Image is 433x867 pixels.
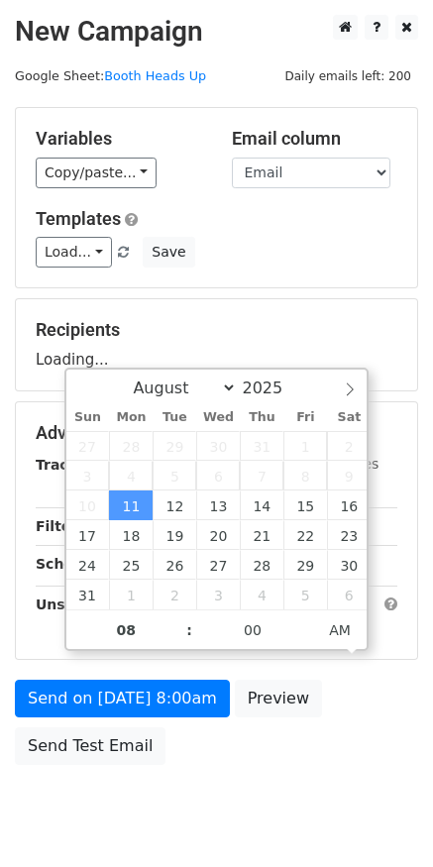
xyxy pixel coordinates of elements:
span: August 16, 2025 [327,490,371,520]
span: Sun [66,411,110,424]
input: Hour [66,610,187,650]
span: August 5, 2025 [153,461,196,490]
h5: Email column [232,128,398,150]
span: August 19, 2025 [153,520,196,550]
span: August 11, 2025 [109,490,153,520]
span: August 10, 2025 [66,490,110,520]
span: Fri [283,411,327,424]
span: Click to toggle [313,610,368,650]
a: Copy/paste... [36,158,157,188]
a: Send on [DATE] 8:00am [15,680,230,717]
span: August 23, 2025 [327,520,371,550]
span: August 7, 2025 [240,461,283,490]
span: September 1, 2025 [109,580,153,609]
h2: New Campaign [15,15,418,49]
span: July 30, 2025 [196,431,240,461]
span: August 26, 2025 [153,550,196,580]
span: July 31, 2025 [240,431,283,461]
span: August 17, 2025 [66,520,110,550]
strong: Schedule [36,556,107,572]
span: August 28, 2025 [240,550,283,580]
span: September 4, 2025 [240,580,283,609]
span: August 18, 2025 [109,520,153,550]
span: September 5, 2025 [283,580,327,609]
div: Loading... [36,319,397,371]
span: September 2, 2025 [153,580,196,609]
input: Minute [192,610,313,650]
h5: Recipients [36,319,397,341]
span: : [186,610,192,650]
span: Daily emails left: 200 [277,65,418,87]
span: Thu [240,411,283,424]
span: August 20, 2025 [196,520,240,550]
span: August 31, 2025 [66,580,110,609]
input: Year [237,379,308,397]
span: August 8, 2025 [283,461,327,490]
span: July 29, 2025 [153,431,196,461]
span: August 9, 2025 [327,461,371,490]
span: August 13, 2025 [196,490,240,520]
a: Load... [36,237,112,268]
strong: Tracking [36,457,102,473]
span: August 12, 2025 [153,490,196,520]
span: August 14, 2025 [240,490,283,520]
strong: Unsubscribe [36,596,133,612]
span: August 30, 2025 [327,550,371,580]
span: August 2, 2025 [327,431,371,461]
a: Booth Heads Up [104,68,206,83]
span: September 3, 2025 [196,580,240,609]
span: July 28, 2025 [109,431,153,461]
span: August 27, 2025 [196,550,240,580]
span: August 22, 2025 [283,520,327,550]
h5: Advanced [36,422,397,444]
span: August 4, 2025 [109,461,153,490]
span: Mon [109,411,153,424]
span: August 1, 2025 [283,431,327,461]
small: Google Sheet: [15,68,206,83]
a: Preview [235,680,322,717]
a: Send Test Email [15,727,165,765]
span: Sat [327,411,371,424]
span: August 25, 2025 [109,550,153,580]
span: July 27, 2025 [66,431,110,461]
span: August 15, 2025 [283,490,327,520]
span: August 3, 2025 [66,461,110,490]
button: Save [143,237,194,268]
span: August 29, 2025 [283,550,327,580]
span: August 6, 2025 [196,461,240,490]
strong: Filters [36,518,86,534]
span: August 24, 2025 [66,550,110,580]
span: Wed [196,411,240,424]
span: Tue [153,411,196,424]
a: Templates [36,208,121,229]
h5: Variables [36,128,202,150]
a: Daily emails left: 200 [277,68,418,83]
span: August 21, 2025 [240,520,283,550]
iframe: Chat Widget [334,772,433,867]
span: September 6, 2025 [327,580,371,609]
